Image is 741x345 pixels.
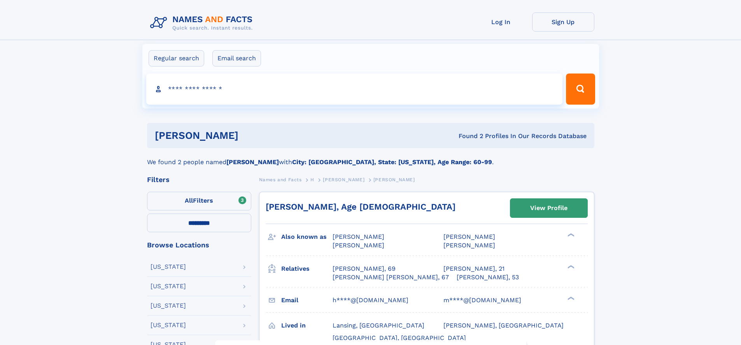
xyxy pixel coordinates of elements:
[151,322,186,328] div: [US_STATE]
[310,177,314,182] span: H
[333,242,384,249] span: [PERSON_NAME]
[292,158,492,166] b: City: [GEOGRAPHIC_DATA], State: [US_STATE], Age Range: 60-99
[530,199,568,217] div: View Profile
[149,50,204,67] label: Regular search
[333,273,449,282] a: [PERSON_NAME] [PERSON_NAME], 67
[151,283,186,289] div: [US_STATE]
[146,74,563,105] input: search input
[470,12,532,32] a: Log In
[151,303,186,309] div: [US_STATE]
[373,177,415,182] span: [PERSON_NAME]
[333,233,384,240] span: [PERSON_NAME]
[333,322,424,329] span: Lansing, [GEOGRAPHIC_DATA]
[323,177,364,182] span: [PERSON_NAME]
[155,131,349,140] h1: [PERSON_NAME]
[443,233,495,240] span: [PERSON_NAME]
[333,264,396,273] a: [PERSON_NAME], 69
[349,132,587,140] div: Found 2 Profiles In Our Records Database
[532,12,594,32] a: Sign Up
[443,264,505,273] a: [PERSON_NAME], 21
[443,322,564,329] span: [PERSON_NAME], [GEOGRAPHIC_DATA]
[281,319,333,332] h3: Lived in
[310,175,314,184] a: H
[185,197,193,204] span: All
[333,334,466,341] span: [GEOGRAPHIC_DATA], [GEOGRAPHIC_DATA]
[457,273,519,282] a: [PERSON_NAME], 53
[147,148,594,167] div: We found 2 people named with .
[147,12,259,33] img: Logo Names and Facts
[147,176,251,183] div: Filters
[151,264,186,270] div: [US_STATE]
[147,192,251,210] label: Filters
[323,175,364,184] a: [PERSON_NAME]
[281,294,333,307] h3: Email
[566,74,595,105] button: Search Button
[266,202,455,212] a: [PERSON_NAME], Age [DEMOGRAPHIC_DATA]
[259,175,302,184] a: Names and Facts
[147,242,251,249] div: Browse Locations
[443,242,495,249] span: [PERSON_NAME]
[212,50,261,67] label: Email search
[510,199,587,217] a: View Profile
[566,264,575,269] div: ❯
[281,262,333,275] h3: Relatives
[566,296,575,301] div: ❯
[281,230,333,243] h3: Also known as
[566,233,575,238] div: ❯
[226,158,279,166] b: [PERSON_NAME]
